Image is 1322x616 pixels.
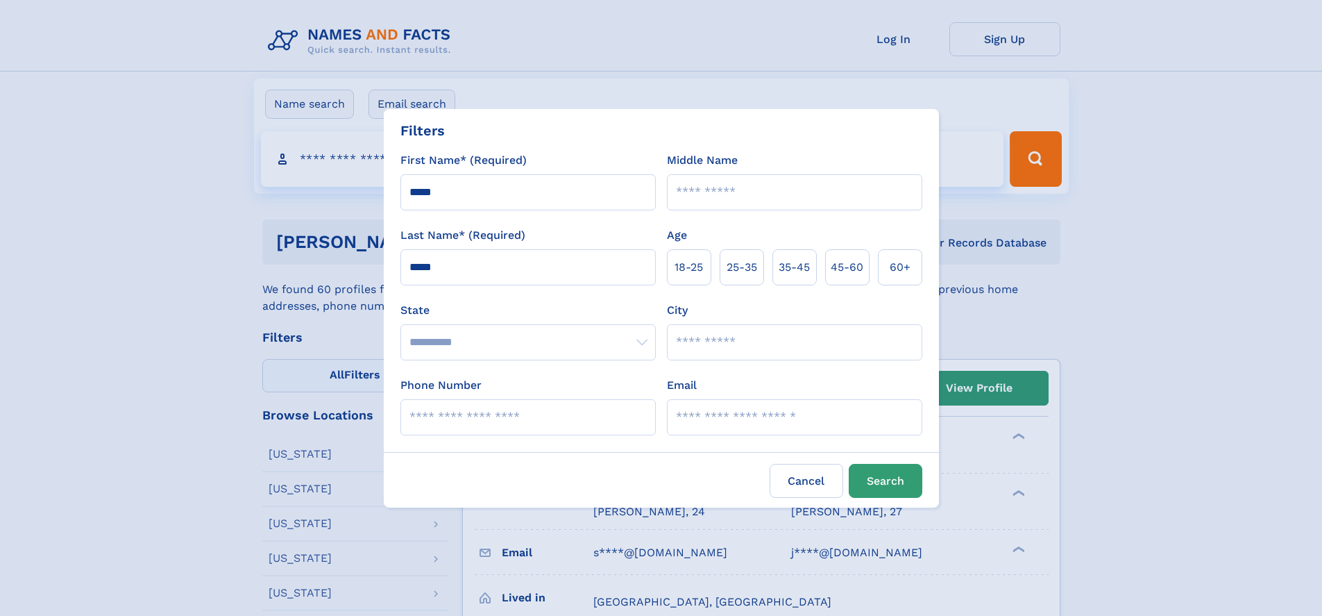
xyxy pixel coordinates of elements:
[675,259,703,276] span: 18‑25
[667,152,738,169] label: Middle Name
[849,464,922,498] button: Search
[400,227,525,244] label: Last Name* (Required)
[667,302,688,319] label: City
[400,302,656,319] label: State
[400,152,527,169] label: First Name* (Required)
[400,120,445,141] div: Filters
[779,259,810,276] span: 35‑45
[831,259,863,276] span: 45‑60
[727,259,757,276] span: 25‑35
[667,377,697,394] label: Email
[400,377,482,394] label: Phone Number
[890,259,910,276] span: 60+
[770,464,843,498] label: Cancel
[667,227,687,244] label: Age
